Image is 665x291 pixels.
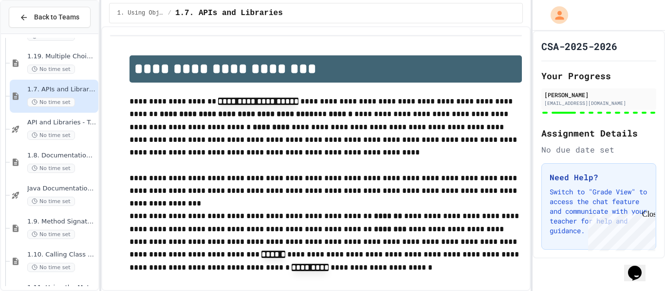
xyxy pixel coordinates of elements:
[624,252,655,281] iframe: chat widget
[9,7,91,28] button: Back to Teams
[27,86,96,94] span: 1.7. APIs and Libraries
[175,7,283,19] span: 1.7. APIs and Libraries
[27,52,96,61] span: 1.19. Multiple Choice Exercises for Unit 1a (1.1-1.6)
[4,4,67,62] div: Chat with us now!Close
[27,119,96,127] span: API and Libraries - Topic 1.7
[541,69,656,83] h2: Your Progress
[27,230,75,239] span: No time set
[541,126,656,140] h2: Assignment Details
[550,171,648,183] h3: Need Help?
[544,100,653,107] div: [EMAIL_ADDRESS][DOMAIN_NAME]
[27,251,96,259] span: 1.10. Calling Class Methods
[27,98,75,107] span: No time set
[34,12,79,22] span: Back to Teams
[540,4,571,26] div: My Account
[27,131,75,140] span: No time set
[544,90,653,99] div: [PERSON_NAME]
[541,39,617,53] h1: CSA-2025-2026
[27,218,96,226] span: 1.9. Method Signatures
[27,185,96,193] span: Java Documentation with Comments - Topic 1.8
[27,197,75,206] span: No time set
[584,210,655,251] iframe: chat widget
[117,9,164,17] span: 1. Using Objects and Methods
[27,263,75,272] span: No time set
[27,164,75,173] span: No time set
[27,65,75,74] span: No time set
[550,187,648,236] p: Switch to "Grade View" to access the chat feature and communicate with your teacher for help and ...
[168,9,171,17] span: /
[541,144,656,155] div: No due date set
[27,152,96,160] span: 1.8. Documentation with Comments and Preconditions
